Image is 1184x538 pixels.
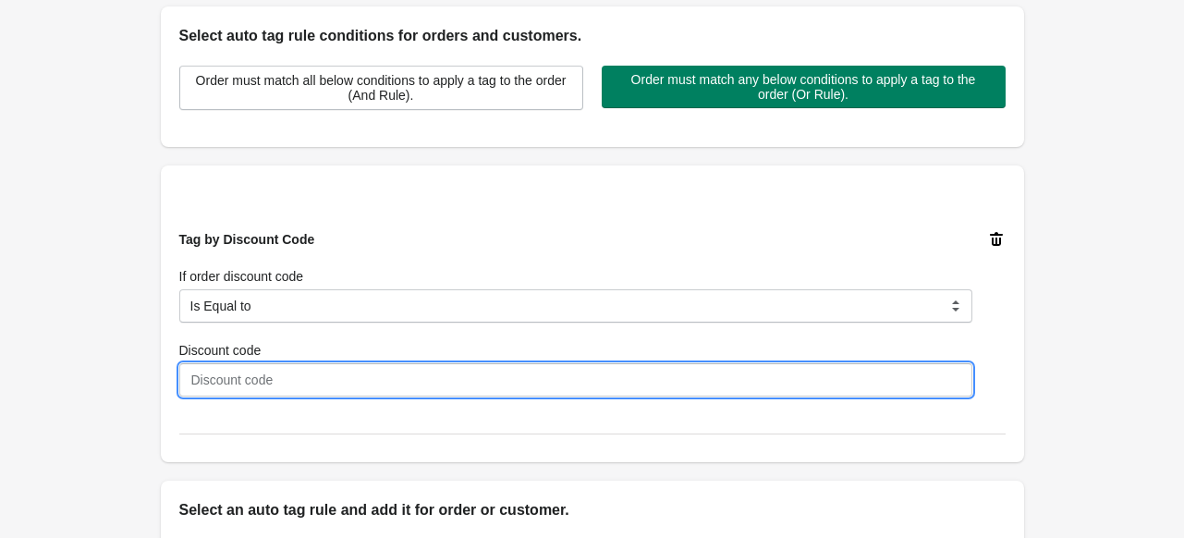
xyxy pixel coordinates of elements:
button: Order must match any below conditions to apply a tag to the order (Or Rule). [602,66,1006,108]
label: Discount code [179,341,262,360]
span: Tag by Discount Code [179,232,315,247]
h2: Select auto tag rule conditions for orders and customers. [179,25,1006,47]
button: Order must match all below conditions to apply a tag to the order (And Rule). [179,66,583,110]
h2: Select an auto tag rule and add it for order or customer. [179,499,1006,521]
span: Order must match any below conditions to apply a tag to the order (Or Rule). [616,72,991,102]
label: If order discount code [179,267,304,286]
input: Discount code [179,363,972,397]
span: Order must match all below conditions to apply a tag to the order (And Rule). [195,73,568,103]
